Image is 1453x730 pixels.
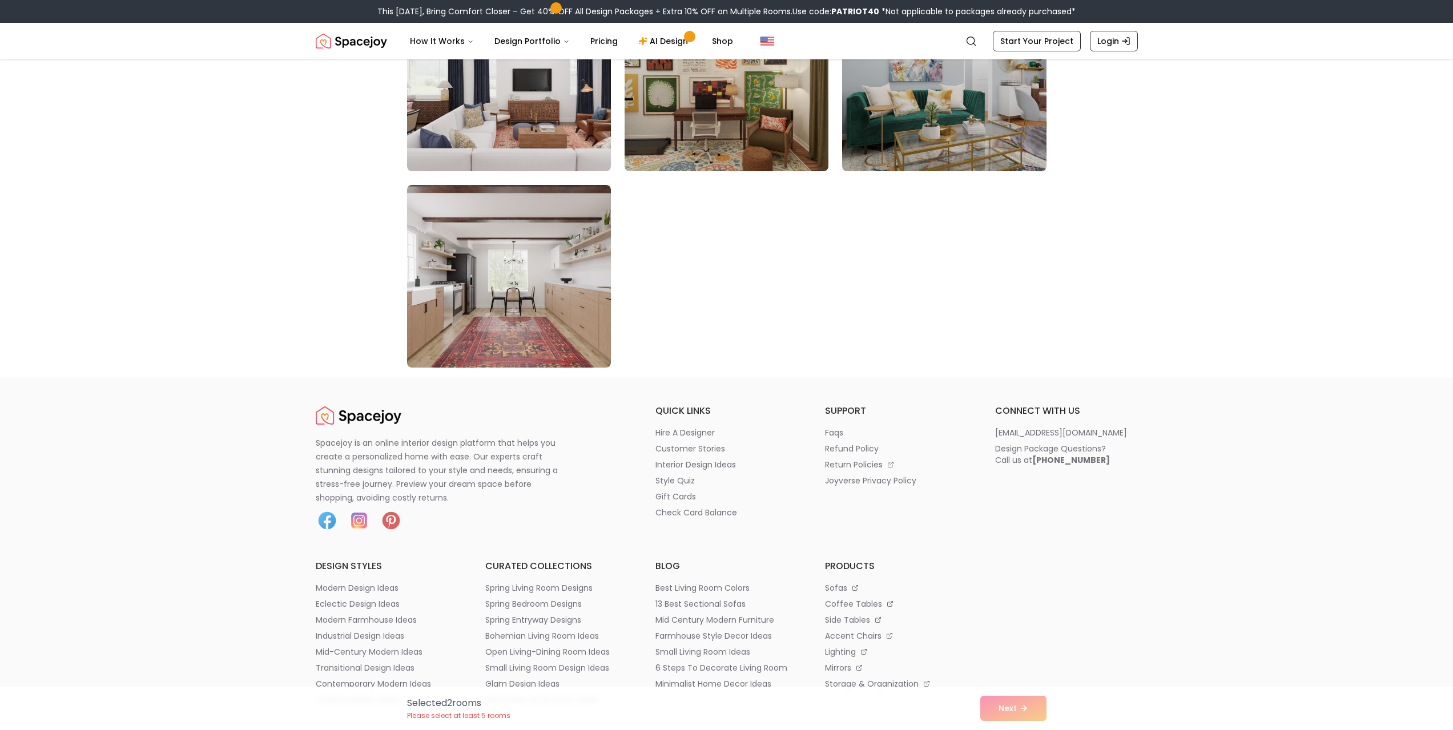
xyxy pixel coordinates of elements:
[655,630,772,642] p: farmhouse style decor ideas
[655,507,798,518] a: check card balance
[316,23,1138,59] nav: Global
[1032,454,1110,466] b: [PHONE_NUMBER]
[485,662,628,673] a: small living room design ideas
[485,646,628,658] a: open living-dining room ideas
[407,185,611,368] img: Room room-100
[995,443,1110,466] div: Design Package Questions? Call us at
[316,436,571,505] p: Spacejoy is an online interior design platform that helps you create a personalized home with eas...
[655,582,798,594] a: best living room colors
[316,582,399,594] p: modern design ideas
[485,614,628,626] a: spring entryway designs
[485,630,599,642] p: bohemian living room ideas
[825,598,882,610] p: coffee tables
[316,662,414,673] p: transitional design ideas
[316,509,339,532] img: Facebook icon
[831,6,879,17] b: PATRIOT40
[655,459,798,470] a: interior design ideas
[401,30,483,53] button: How It Works
[655,507,737,518] p: check card balance
[655,598,798,610] a: 13 best sectional sofas
[655,598,746,610] p: 13 best sectional sofas
[825,582,847,594] p: sofas
[825,475,968,486] a: joyverse privacy policy
[655,443,725,454] p: customer stories
[316,404,401,427] img: Spacejoy Logo
[655,475,798,486] a: style quiz
[485,646,610,658] p: open living-dining room ideas
[316,630,458,642] a: industrial design ideas
[825,427,968,438] a: faqs
[485,30,579,53] button: Design Portfolio
[792,6,879,17] span: Use code:
[825,443,968,454] a: refund policy
[629,30,701,53] a: AI Design
[316,678,431,689] p: contemporary modern ideas
[316,30,387,53] img: Spacejoy Logo
[316,598,458,610] a: eclectic design ideas
[655,662,787,673] p: 6 steps to decorate living room
[825,678,968,689] a: storage & organization
[1090,31,1138,51] a: Login
[377,6,1076,17] div: This [DATE], Bring Comfort Closer – Get 40% OFF All Design Packages + Extra 10% OFF on Multiple R...
[485,598,628,610] a: spring bedroom designs
[316,30,387,53] a: Spacejoy
[825,443,879,454] p: refund policy
[825,678,919,689] p: storage & organization
[825,646,856,658] p: lighting
[655,630,798,642] a: farmhouse style decor ideas
[316,646,458,658] a: mid-century modern ideas
[655,582,750,594] p: best living room colors
[407,696,510,710] p: Selected 2 room s
[825,630,968,642] a: accent chairs
[380,509,403,532] img: Pinterest icon
[348,509,371,532] img: Instagram icon
[703,30,742,53] a: Shop
[655,404,798,418] h6: quick links
[485,662,609,673] p: small living room design ideas
[655,459,736,470] p: interior design ideas
[316,559,458,573] h6: design styles
[825,662,968,673] a: mirrors
[825,598,968,610] a: coffee tables
[825,662,851,673] p: mirrors
[316,646,422,658] p: mid-century modern ideas
[655,614,774,626] p: mid century modern furniture
[485,598,582,610] p: spring bedroom designs
[825,582,968,594] a: sofas
[407,711,510,720] p: Please select at least 5 rooms
[316,614,417,626] p: modern farmhouse ideas
[655,678,798,689] a: minimalist home decor ideas
[485,582,628,594] a: spring living room designs
[316,404,401,427] a: Spacejoy
[485,630,628,642] a: bohemian living room ideas
[995,443,1138,466] a: Design Package Questions?Call us at[PHONE_NUMBER]
[655,427,798,438] a: hire a designer
[485,678,560,689] p: glam design ideas
[316,678,458,689] a: contemporary modern ideas
[825,614,870,626] p: side tables
[825,427,843,438] p: faqs
[655,662,798,673] a: 6 steps to decorate living room
[825,475,916,486] p: joyverse privacy policy
[995,427,1138,438] a: [EMAIL_ADDRESS][DOMAIN_NAME]
[655,443,798,454] a: customer stories
[655,646,798,658] a: small living room ideas
[655,475,695,486] p: style quiz
[316,582,458,594] a: modern design ideas
[655,646,750,658] p: small living room ideas
[825,614,968,626] a: side tables
[485,559,628,573] h6: curated collections
[401,30,742,53] nav: Main
[316,630,404,642] p: industrial design ideas
[993,31,1081,51] a: Start Your Project
[655,614,798,626] a: mid century modern furniture
[655,678,771,689] p: minimalist home decor ideas
[879,6,1076,17] span: *Not applicable to packages already purchased*
[995,404,1138,418] h6: connect with us
[825,559,968,573] h6: products
[485,678,628,689] a: glam design ideas
[825,630,882,642] p: accent chairs
[760,34,774,48] img: United States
